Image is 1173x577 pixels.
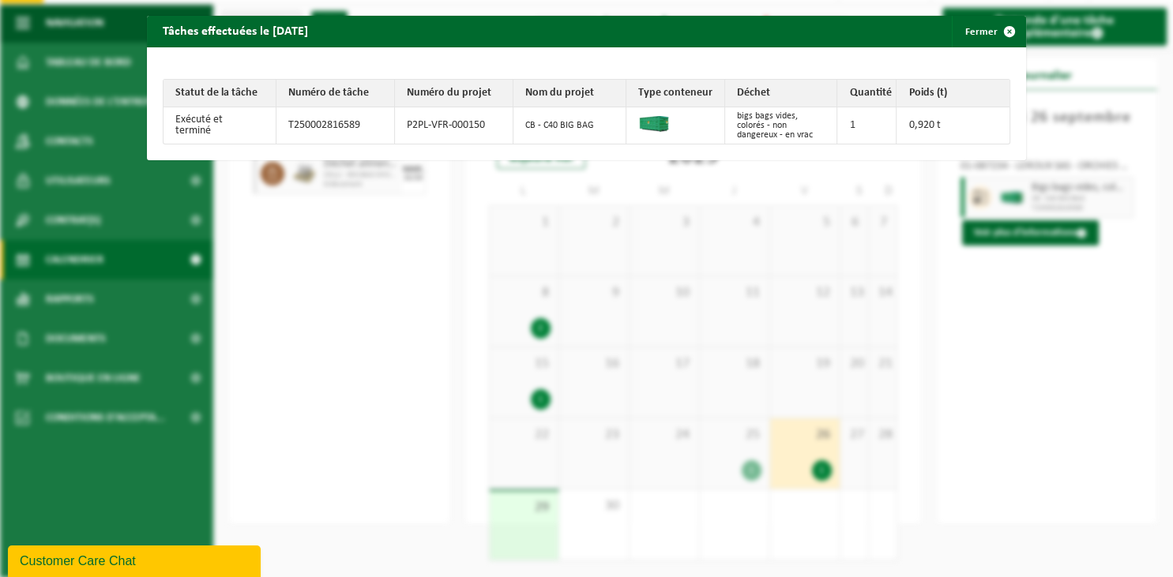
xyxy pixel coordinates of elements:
[897,80,1009,107] th: Poids (t)
[638,116,670,132] img: HK-XC-40-GN-00
[626,80,725,107] th: Type conteneur
[897,107,1009,144] td: 0,920 t
[513,80,626,107] th: Nom du projet
[395,107,513,144] td: P2PL-VFR-000150
[837,107,897,144] td: 1
[147,16,324,46] h2: Tâches effectuées le [DATE]
[952,16,1024,47] button: Fermer
[837,80,897,107] th: Quantité
[725,80,838,107] th: Déchet
[8,542,264,577] iframe: chat widget
[276,80,395,107] th: Numéro de tâche
[164,107,276,144] td: Exécuté et terminé
[164,80,276,107] th: Statut de la tâche
[276,107,395,144] td: T250002816589
[395,80,513,107] th: Numéro du projet
[513,107,626,144] td: CB - C40 BIG BAG
[725,107,838,144] td: bigs bags vides, colorés - non dangereux - en vrac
